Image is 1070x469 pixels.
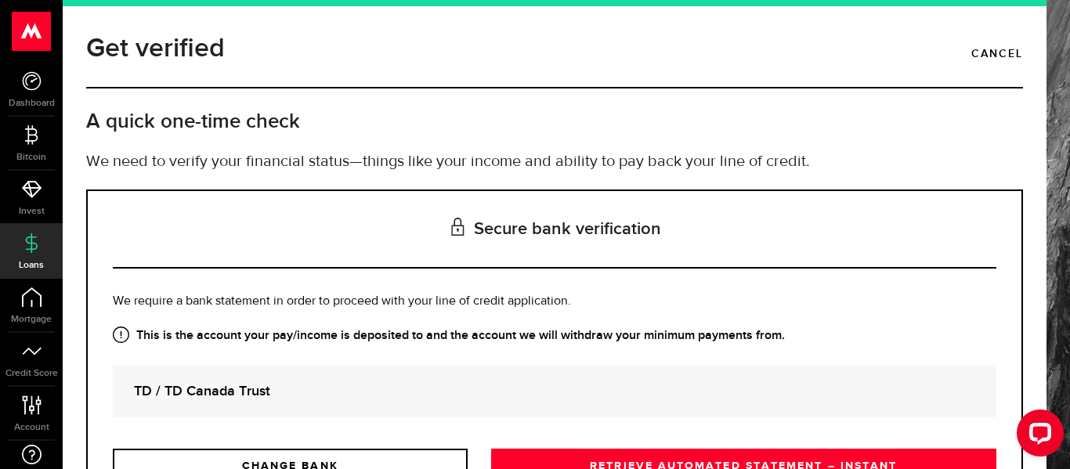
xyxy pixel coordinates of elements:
strong: TD / TD Canada Trust [134,381,975,402]
iframe: LiveChat chat widget [1004,403,1070,469]
span: We require a bank statement in order to proceed with your line of credit application. [113,295,571,308]
a: Cancel [971,41,1023,67]
h2: A quick one-time check [86,109,1023,135]
h3: Secure bank verification [113,191,996,269]
strong: This is the account your pay/income is deposited to and the account we will withdraw your minimum... [113,326,996,345]
h1: Get verified [86,28,225,69]
p: We need to verify your financial status—things like your income and ability to pay back your line... [86,150,1023,174]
